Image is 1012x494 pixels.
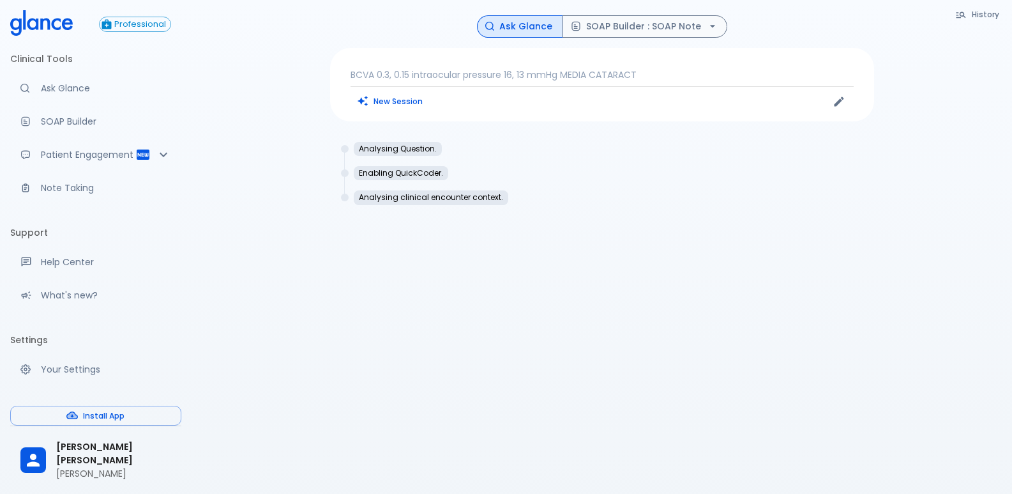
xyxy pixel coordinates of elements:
li: Clinical Tools [10,43,181,74]
li: Settings [10,325,181,355]
div: [PERSON_NAME] [PERSON_NAME][PERSON_NAME] [10,431,181,489]
a: Click to view or change your subscription [99,17,181,32]
a: Manage your settings [10,355,181,383]
p: What's new? [41,289,171,302]
button: Professional [99,17,171,32]
p: BCVA 0.3, 0.15 intraocular pressure 16, 13 mmHg MEDIA CATARACT [351,68,854,81]
span: Professional [110,20,170,29]
a: Moramiz: Find ICD10AM codes instantly [10,74,181,102]
p: Your Settings [41,363,171,376]
p: SOAP Builder [41,115,171,128]
li: Support [10,217,181,248]
button: Edit [829,92,849,111]
p: Enabling QuickCoder. [359,169,443,178]
p: Analysing Question. [359,144,437,153]
button: History [949,5,1007,24]
button: Ask Glance [477,15,563,38]
button: Clears all inputs and results. [351,92,430,111]
a: Get help from our support team [10,248,181,276]
a: Docugen: Compose a clinical documentation in seconds [10,107,181,135]
p: Note Taking [41,181,171,194]
p: Patient Engagement [41,148,135,161]
p: Ask Glance [41,82,171,95]
p: Analysing clinical encounter context. [359,193,503,202]
div: Recent updates and feature releases [10,281,181,309]
a: Advanced note-taking [10,174,181,202]
div: Patient Reports & Referrals [10,141,181,169]
p: Help Center [41,256,171,268]
button: Install App [10,406,181,426]
p: [PERSON_NAME] [56,467,171,480]
button: SOAP Builder : SOAP Note [563,15,727,38]
span: [PERSON_NAME] [PERSON_NAME] [56,440,171,467]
